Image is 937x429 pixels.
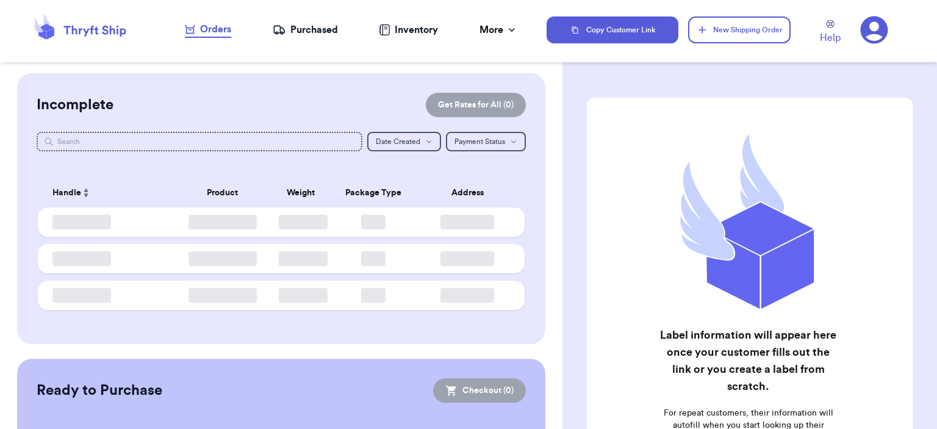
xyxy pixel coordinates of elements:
th: Address [417,178,525,207]
h2: Label information will appear here once your customer fills out the link or you create a label fr... [657,326,839,395]
a: Help [820,20,841,45]
h2: Ready to Purchase [37,381,162,400]
button: Payment Status [446,132,526,151]
button: Sort ascending [81,186,91,200]
button: Get Rates for All (0) [426,93,526,117]
input: Search [37,132,362,151]
div: Orders [185,22,231,37]
span: Payment Status [454,138,505,145]
button: Checkout (0) [433,378,526,403]
a: Inventory [379,23,438,37]
button: Copy Customer Link [547,16,678,43]
div: More [479,23,518,37]
button: New Shipping Order [688,16,791,43]
button: Date Created [367,132,441,151]
h2: Incomplete [37,95,113,115]
a: Orders [185,22,231,38]
th: Product [174,178,271,207]
span: Date Created [376,138,420,145]
span: Handle [52,187,81,200]
span: Help [820,31,841,45]
th: Weight [271,178,330,207]
a: Purchased [273,23,338,37]
th: Package Type [330,178,418,207]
